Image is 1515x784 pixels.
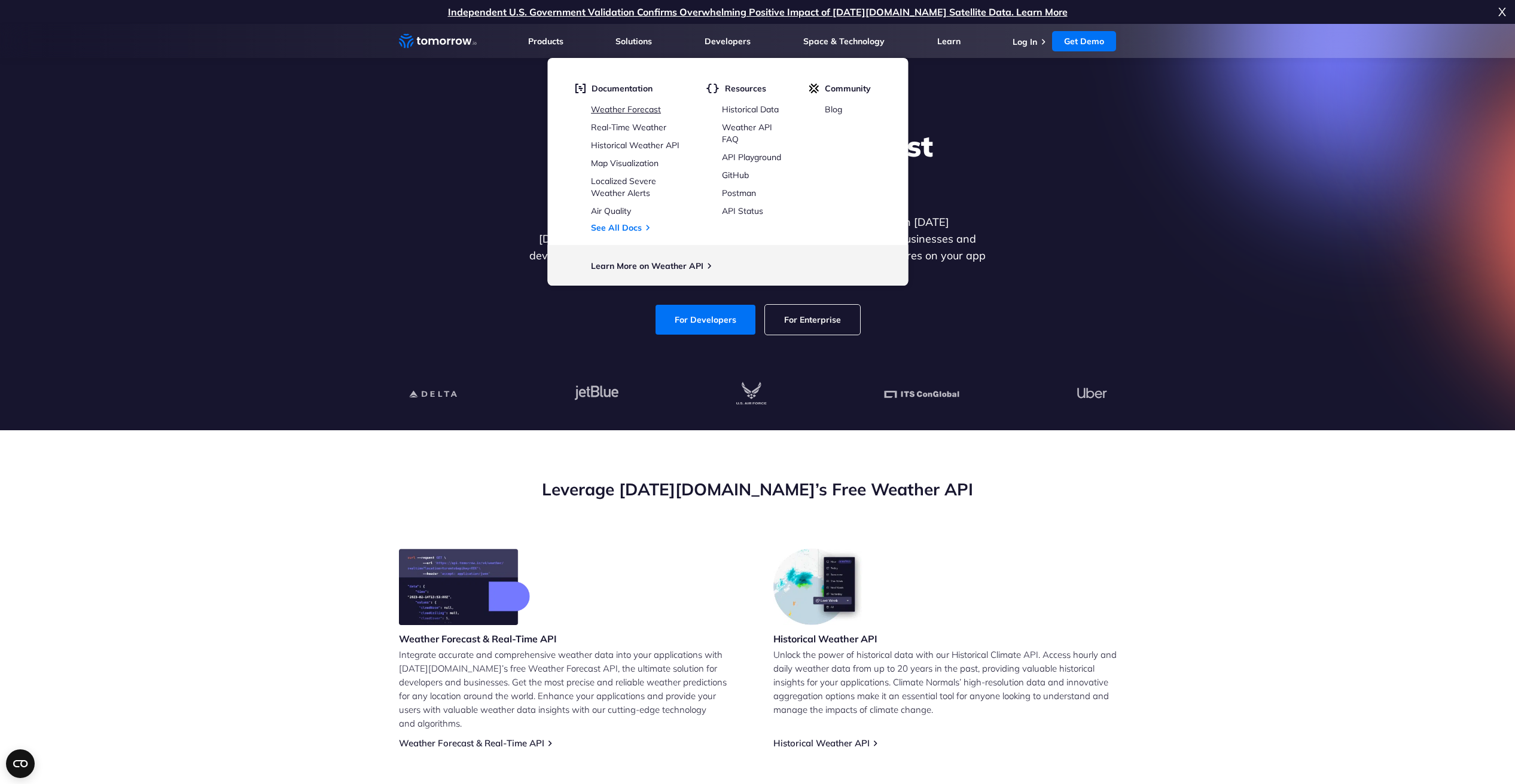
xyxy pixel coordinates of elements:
[722,152,781,163] a: API Playground
[1052,31,1116,51] a: Get Demo
[803,36,885,47] a: Space & Technology
[615,36,652,47] a: Solutions
[725,83,766,94] span: Resources
[705,36,751,47] a: Developers
[6,749,35,778] button: Open CMP widget
[1013,36,1037,47] a: Log In
[591,104,661,115] a: Weather Forecast
[399,737,544,749] a: Weather Forecast & Real-Time API
[656,305,755,335] a: For Developers
[592,83,653,94] span: Documentation
[722,122,772,145] a: Weather API FAQ
[399,478,1117,501] h2: Leverage [DATE][DOMAIN_NAME]’s Free Weather API
[399,648,742,730] p: Integrate accurate and comprehensive weather data into your applications with [DATE][DOMAIN_NAME]...
[399,632,557,645] h3: Weather Forecast & Real-Time API
[448,6,1068,18] a: Independent U.S. Government Validation Confirms Overwhelming Positive Impact of [DATE][DOMAIN_NAM...
[591,158,659,169] a: Map Visualization
[937,36,961,47] a: Learn
[591,222,642,233] a: See All Docs
[722,170,749,180] a: GitHub
[591,122,666,133] a: Real-Time Weather
[809,83,819,94] img: tio-c.svg
[527,214,989,281] p: Get reliable and precise weather data through our free API. Count on [DATE][DOMAIN_NAME] for quic...
[722,206,763,216] a: API Status
[706,83,719,94] img: brackets.svg
[591,140,679,151] a: Historical Weather API
[527,128,989,200] h1: Explore the World’s Best Weather API
[773,632,877,645] h3: Historical Weather API
[773,737,870,749] a: Historical Weather API
[591,261,703,271] a: Learn More on Weather API
[765,305,860,335] a: For Enterprise
[575,83,586,94] img: doc.svg
[722,104,779,115] a: Historical Data
[591,206,631,216] a: Air Quality
[773,648,1117,716] p: Unlock the power of historical data with our Historical Climate API. Access hourly and daily weat...
[528,36,563,47] a: Products
[722,188,756,198] a: Postman
[825,104,842,115] a: Blog
[399,32,477,50] a: Home link
[591,176,656,198] a: Localized Severe Weather Alerts
[825,83,871,94] span: Community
